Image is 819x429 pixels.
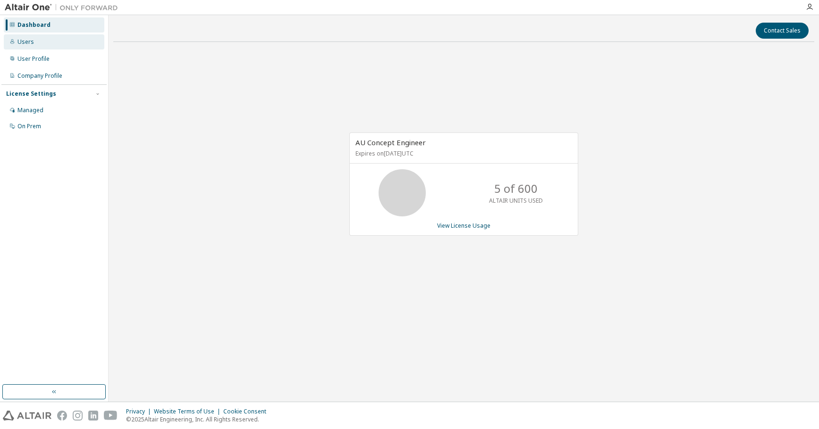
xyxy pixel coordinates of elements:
div: Cookie Consent [223,408,272,415]
div: Managed [17,107,43,114]
div: On Prem [17,123,41,130]
div: Privacy [126,408,154,415]
img: Altair One [5,3,123,12]
img: altair_logo.svg [3,411,51,421]
a: View License Usage [437,222,490,230]
div: Company Profile [17,72,62,80]
span: AU Concept Engineer [355,138,426,147]
p: © 2025 Altair Engineering, Inc. All Rights Reserved. [126,415,272,423]
button: Contact Sales [756,23,809,39]
p: Expires on [DATE] UTC [355,149,570,157]
div: Dashboard [17,21,51,29]
img: youtube.svg [104,411,118,421]
div: License Settings [6,90,56,98]
div: User Profile [17,55,50,63]
img: linkedin.svg [88,411,98,421]
img: facebook.svg [57,411,67,421]
p: ALTAIR UNITS USED [489,197,543,205]
img: instagram.svg [73,411,83,421]
p: 5 of 600 [494,181,538,197]
div: Website Terms of Use [154,408,223,415]
div: Users [17,38,34,46]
